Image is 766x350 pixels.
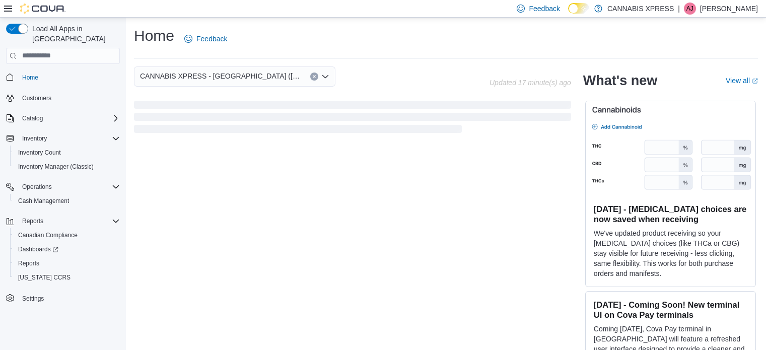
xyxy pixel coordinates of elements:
img: Cova [20,4,65,14]
span: Home [22,74,38,82]
button: Canadian Compliance [10,228,124,242]
button: Clear input [310,73,318,81]
span: Washington CCRS [14,271,120,284]
span: Inventory Count [18,149,61,157]
p: | [678,3,680,15]
input: Dark Mode [568,3,589,14]
a: Cash Management [14,195,73,207]
button: Operations [18,181,56,193]
p: We've updated product receiving so your [MEDICAL_DATA] choices (like THCa or CBG) stay visible fo... [594,228,747,278]
a: Settings [18,293,48,305]
span: Inventory Count [14,147,120,159]
button: Open list of options [321,73,329,81]
button: Inventory [18,132,51,145]
button: Reports [18,215,47,227]
button: Operations [2,180,124,194]
button: Reports [10,256,124,270]
button: Cash Management [10,194,124,208]
button: Customers [2,91,124,105]
span: Home [18,71,120,84]
span: Settings [22,295,44,303]
p: [PERSON_NAME] [700,3,758,15]
a: View allExternal link [726,77,758,85]
span: CANNABIS XPRESS - [GEOGRAPHIC_DATA] ([GEOGRAPHIC_DATA]) [140,70,300,82]
span: Reports [14,257,120,269]
span: Cash Management [14,195,120,207]
a: Inventory Count [14,147,65,159]
button: Inventory [2,131,124,146]
p: CANNABIS XPRESS [607,3,674,15]
a: Dashboards [10,242,124,256]
span: Catalog [18,112,120,124]
span: Canadian Compliance [14,229,120,241]
span: Feedback [529,4,560,14]
a: Canadian Compliance [14,229,82,241]
button: Home [2,70,124,85]
a: Dashboards [14,243,62,255]
span: Loading [134,103,571,135]
span: Reports [18,259,39,267]
button: Catalog [2,111,124,125]
span: Dashboards [18,245,58,253]
span: Inventory Manager (Classic) [18,163,94,171]
span: Inventory Manager (Classic) [14,161,120,173]
span: Customers [18,92,120,104]
h3: [DATE] - [MEDICAL_DATA] choices are now saved when receiving [594,204,747,224]
a: Customers [18,92,55,104]
svg: External link [752,78,758,84]
a: [US_STATE] CCRS [14,271,75,284]
nav: Complex example [6,66,120,332]
span: Operations [18,181,120,193]
span: Customers [22,94,51,102]
button: Catalog [18,112,47,124]
span: Settings [18,292,120,304]
span: [US_STATE] CCRS [18,273,71,282]
div: Anthony John [684,3,696,15]
h1: Home [134,26,174,46]
span: Reports [18,215,120,227]
span: Operations [22,183,52,191]
span: Inventory [22,134,47,143]
h2: What's new [583,73,657,89]
button: Inventory Manager (Classic) [10,160,124,174]
a: Inventory Manager (Classic) [14,161,98,173]
span: Canadian Compliance [18,231,78,239]
a: Home [18,72,42,84]
button: Settings [2,291,124,305]
a: Reports [14,257,43,269]
span: Cash Management [18,197,69,205]
button: Reports [2,214,124,228]
span: Reports [22,217,43,225]
span: AJ [686,3,693,15]
button: [US_STATE] CCRS [10,270,124,285]
span: Inventory [18,132,120,145]
span: Load All Apps in [GEOGRAPHIC_DATA] [28,24,120,44]
span: Catalog [22,114,43,122]
span: Dashboards [14,243,120,255]
span: Feedback [196,34,227,44]
h3: [DATE] - Coming Soon! New terminal UI on Cova Pay terminals [594,300,747,320]
button: Inventory Count [10,146,124,160]
a: Feedback [180,29,231,49]
p: Updated 17 minute(s) ago [490,79,571,87]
